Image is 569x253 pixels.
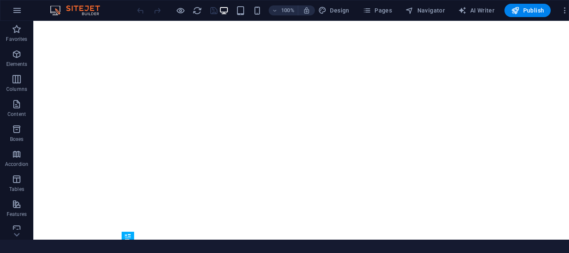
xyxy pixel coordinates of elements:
[192,5,202,15] button: reload
[405,6,445,15] span: Navigator
[458,6,494,15] span: AI Writer
[192,6,202,15] i: Reload page
[318,6,349,15] span: Design
[363,6,392,15] span: Pages
[315,4,353,17] div: Design (Ctrl+Alt+Y)
[359,4,395,17] button: Pages
[269,5,298,15] button: 100%
[6,86,27,93] p: Columns
[175,5,185,15] button: Click here to leave preview mode and continue editing
[402,4,448,17] button: Navigator
[48,5,110,15] img: Editor Logo
[7,111,26,118] p: Content
[5,161,28,168] p: Accordion
[303,7,310,14] i: On resize automatically adjust zoom level to fit chosen device.
[7,211,27,218] p: Features
[10,136,24,143] p: Boxes
[504,4,551,17] button: Publish
[9,186,24,193] p: Tables
[6,61,27,68] p: Elements
[511,6,544,15] span: Publish
[455,4,498,17] button: AI Writer
[6,36,27,43] p: Favorites
[315,4,353,17] button: Design
[281,5,294,15] h6: 100%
